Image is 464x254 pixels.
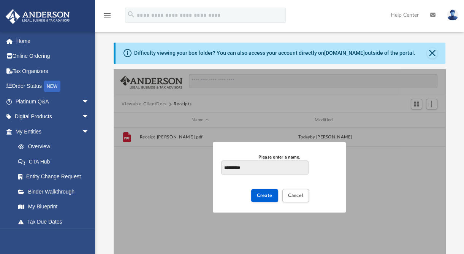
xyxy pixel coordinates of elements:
span: arrow_drop_down [82,94,97,110]
a: My Entitiesarrow_drop_down [5,124,101,139]
a: Binder Walkthrough [11,184,101,199]
i: menu [103,11,112,20]
div: Please enter a name. [221,154,337,160]
button: Close [427,48,437,59]
a: Platinum Q&Aarrow_drop_down [5,94,101,109]
a: Order StatusNEW [5,79,101,94]
div: NEW [44,81,60,92]
a: Tax Due Dates [11,214,101,229]
a: [DOMAIN_NAME] [324,50,365,56]
span: arrow_drop_down [82,109,97,125]
a: Home [5,33,101,49]
a: My Blueprint [11,199,97,214]
img: User Pic [447,10,458,21]
span: Create [257,193,272,198]
span: arrow_drop_down [82,124,97,140]
button: Cancel [282,189,309,202]
div: New Folder [213,142,346,212]
div: Difficulty viewing your box folder? You can also access your account directly on outside of the p... [134,49,415,57]
input: Please enter a name. [221,160,308,175]
span: Cancel [288,193,303,198]
a: Entity Change Request [11,169,101,184]
a: Tax Organizers [5,63,101,79]
i: search [127,10,135,19]
img: Anderson Advisors Platinum Portal [3,9,72,24]
a: Overview [11,139,101,154]
a: CTA Hub [11,154,101,169]
a: menu [103,14,112,20]
a: Online Ordering [5,49,101,64]
a: Digital Productsarrow_drop_down [5,109,101,124]
button: Create [251,189,278,202]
